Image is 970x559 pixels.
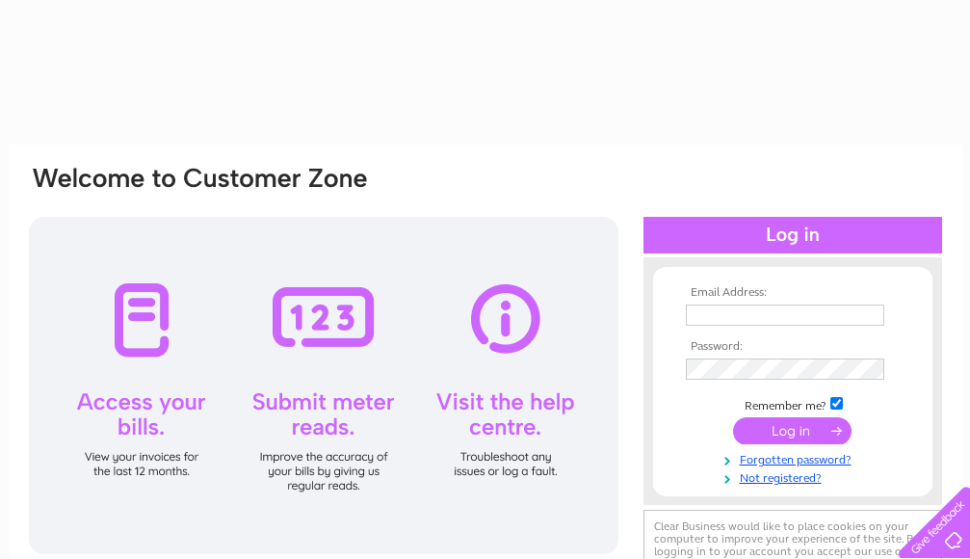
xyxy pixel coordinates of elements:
a: Not registered? [686,467,904,486]
td: Remember me? [681,394,904,413]
input: Submit [733,417,852,444]
a: Forgotten password? [686,449,904,467]
th: Password: [681,340,904,354]
th: Email Address: [681,286,904,300]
